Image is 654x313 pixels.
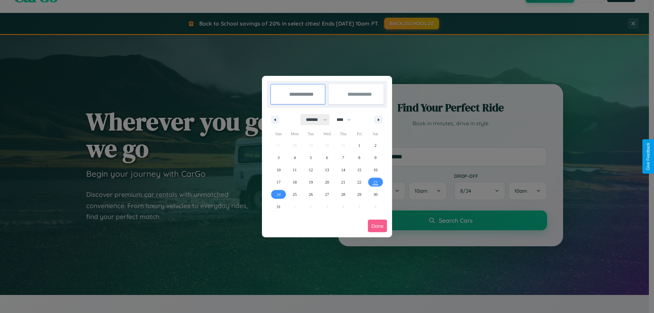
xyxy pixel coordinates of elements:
[319,128,335,139] span: Wed
[357,164,361,176] span: 15
[303,152,319,164] button: 5
[309,164,313,176] span: 12
[303,176,319,188] button: 19
[341,188,345,201] span: 28
[286,152,302,164] button: 4
[303,164,319,176] button: 12
[342,152,344,164] span: 7
[374,139,376,152] span: 2
[351,176,367,188] button: 22
[326,152,328,164] span: 6
[286,188,302,201] button: 25
[358,152,360,164] span: 8
[341,164,345,176] span: 14
[368,152,384,164] button: 9
[368,139,384,152] button: 2
[373,176,377,188] span: 23
[270,188,286,201] button: 24
[335,164,351,176] button: 14
[286,128,302,139] span: Mon
[357,188,361,201] span: 29
[293,188,297,201] span: 25
[335,152,351,164] button: 7
[277,201,281,213] span: 31
[319,152,335,164] button: 6
[351,139,367,152] button: 1
[270,128,286,139] span: Sun
[270,164,286,176] button: 10
[293,164,297,176] span: 11
[310,152,312,164] span: 5
[286,164,302,176] button: 11
[335,188,351,201] button: 28
[335,128,351,139] span: Thu
[351,164,367,176] button: 15
[277,164,281,176] span: 10
[278,152,280,164] span: 3
[277,176,281,188] span: 17
[341,176,345,188] span: 21
[303,128,319,139] span: Tue
[373,164,377,176] span: 16
[303,188,319,201] button: 26
[325,188,329,201] span: 27
[286,176,302,188] button: 18
[646,143,651,170] div: Give Feedback
[368,176,384,188] button: 23
[368,128,384,139] span: Sat
[351,188,367,201] button: 29
[351,128,367,139] span: Fri
[374,152,376,164] span: 9
[309,188,313,201] span: 26
[319,188,335,201] button: 27
[270,152,286,164] button: 3
[368,164,384,176] button: 16
[309,176,313,188] span: 19
[373,188,377,201] span: 30
[277,188,281,201] span: 24
[294,152,296,164] span: 4
[357,176,361,188] span: 22
[319,176,335,188] button: 20
[325,176,329,188] span: 20
[293,176,297,188] span: 18
[270,201,286,213] button: 31
[358,139,360,152] span: 1
[335,176,351,188] button: 21
[368,188,384,201] button: 30
[325,164,329,176] span: 13
[270,176,286,188] button: 17
[368,220,387,232] button: Done
[351,152,367,164] button: 8
[319,164,335,176] button: 13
